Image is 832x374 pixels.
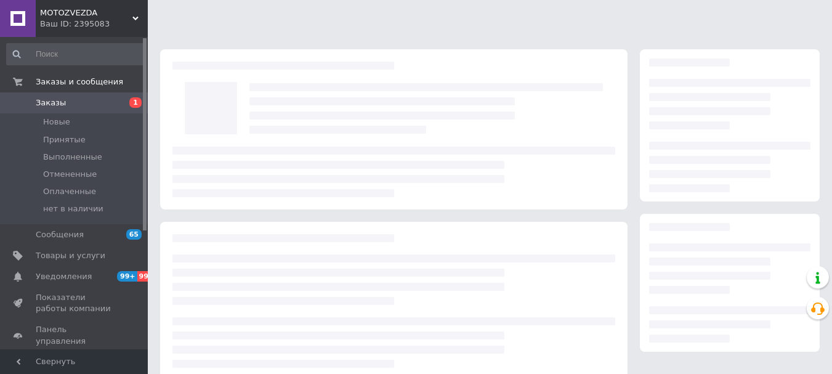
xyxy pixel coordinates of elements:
span: 1 [129,97,142,108]
span: 65 [126,229,142,240]
span: Выполненные [43,152,102,163]
span: Отмененные [43,169,97,180]
input: Поиск [6,43,145,65]
span: Заказы [36,97,66,108]
span: 99+ [117,271,137,282]
span: Новые [43,116,70,128]
span: Показатели работы компании [36,292,114,314]
span: Уведомления [36,271,92,282]
div: Ваш ID: 2395083 [40,18,148,30]
span: Заказы и сообщения [36,76,123,87]
span: Принятые [43,134,86,145]
span: Сообщения [36,229,84,240]
span: Товары и услуги [36,250,105,261]
span: MOTOZVEZDA [40,7,132,18]
span: Оплаченные [43,186,96,197]
span: 99+ [137,271,158,282]
span: Панель управления [36,324,114,346]
span: нет в наличии [43,203,103,214]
